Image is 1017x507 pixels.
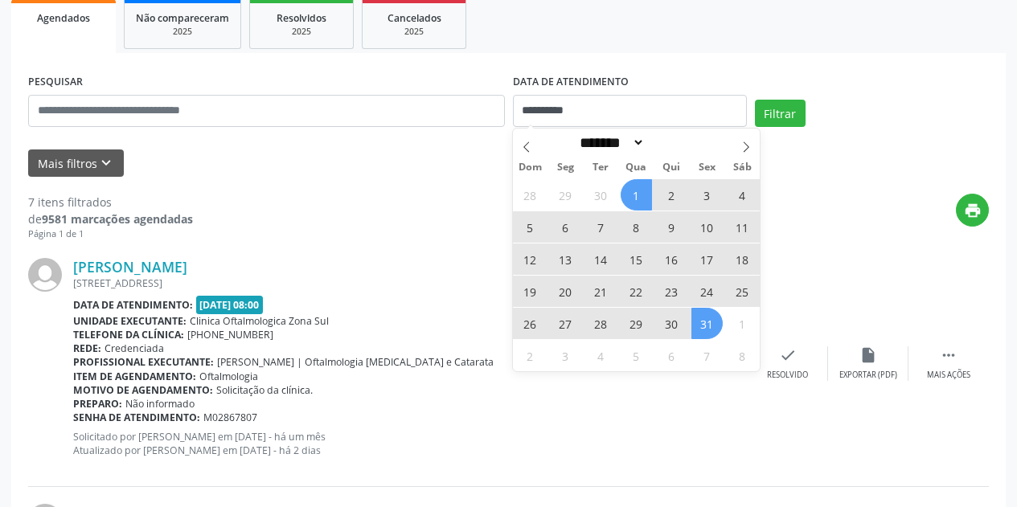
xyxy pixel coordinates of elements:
button: Mais filtroskeyboard_arrow_down [28,149,124,178]
input: Year [645,134,698,151]
span: Setembro 29, 2025 [550,179,581,211]
span: Outubro 4, 2025 [727,179,758,211]
div: Mais ações [927,370,970,381]
span: Outubro 27, 2025 [550,308,581,339]
button: Filtrar [755,100,806,127]
span: Outubro 29, 2025 [621,308,652,339]
span: Outubro 15, 2025 [621,243,652,275]
span: Solicitação da clínica. [216,383,313,397]
span: Outubro 16, 2025 [656,243,687,275]
span: Outubro 1, 2025 [621,179,652,211]
span: Novembro 8, 2025 [727,340,758,371]
span: Novembro 3, 2025 [550,340,581,371]
span: Outubro 20, 2025 [550,276,581,307]
span: Outubro 12, 2025 [515,243,546,275]
img: img [28,258,62,292]
span: Ter [583,162,618,173]
div: 2025 [374,26,454,38]
span: Agendados [37,11,90,25]
div: de [28,211,193,227]
span: Dom [513,162,548,173]
b: Profissional executante: [73,355,214,369]
span: Outubro 26, 2025 [515,308,546,339]
span: Sáb [724,162,760,173]
span: Outubro 23, 2025 [656,276,687,307]
b: Rede: [73,341,101,355]
span: Outubro 14, 2025 [585,243,617,275]
b: Senha de atendimento: [73,411,200,424]
span: Cancelados [388,11,441,25]
span: Novembro 4, 2025 [585,340,617,371]
span: Outubro 10, 2025 [691,211,723,243]
span: Outubro 9, 2025 [656,211,687,243]
span: M02867807 [203,411,257,424]
span: [DATE] 08:00 [196,296,264,314]
select: Month [575,134,646,151]
span: Outubro 19, 2025 [515,276,546,307]
b: Telefone da clínica: [73,328,184,341]
span: Outubro 21, 2025 [585,276,617,307]
div: 7 itens filtrados [28,194,193,211]
b: Preparo: [73,397,122,411]
span: Setembro 30, 2025 [585,179,617,211]
label: PESQUISAR [28,70,83,95]
span: Outubro 5, 2025 [515,211,546,243]
a: [PERSON_NAME] [73,258,187,276]
span: Seg [547,162,583,173]
span: Outubro 6, 2025 [550,211,581,243]
i:  [940,346,958,364]
strong: 9581 marcações agendadas [42,211,193,227]
span: Outubro 22, 2025 [621,276,652,307]
span: Outubro 24, 2025 [691,276,723,307]
button: print [956,194,989,227]
p: Solicitado por [PERSON_NAME] em [DATE] - há um mês Atualizado por [PERSON_NAME] em [DATE] - há 2 ... [73,430,748,457]
div: 2025 [136,26,229,38]
b: Unidade executante: [73,314,187,328]
span: Outubro 30, 2025 [656,308,687,339]
label: DATA DE ATENDIMENTO [513,70,629,95]
span: Outubro 2, 2025 [656,179,687,211]
i: keyboard_arrow_down [97,154,115,172]
span: Outubro 17, 2025 [691,243,723,275]
span: Outubro 13, 2025 [550,243,581,275]
div: Exportar (PDF) [839,370,897,381]
span: Resolvidos [277,11,326,25]
div: Página 1 de 1 [28,227,193,241]
span: Oftalmologia [199,370,258,383]
span: Outubro 11, 2025 [727,211,758,243]
span: Novembro 5, 2025 [621,340,652,371]
span: Outubro 25, 2025 [727,276,758,307]
span: Qui [654,162,689,173]
i: insert_drive_file [859,346,877,364]
b: Motivo de agendamento: [73,383,213,397]
span: Novembro 2, 2025 [515,340,546,371]
span: Outubro 3, 2025 [691,179,723,211]
span: [PERSON_NAME] | Oftalmologia [MEDICAL_DATA] e Catarata [217,355,494,369]
span: Não informado [125,397,195,411]
span: Setembro 28, 2025 [515,179,546,211]
span: [PHONE_NUMBER] [187,328,273,341]
span: Credenciada [105,341,164,355]
span: Clinica Oftalmologica Zona Sul [190,314,329,328]
b: Data de atendimento: [73,298,193,312]
span: Novembro 1, 2025 [727,308,758,339]
span: Outubro 8, 2025 [621,211,652,243]
span: Não compareceram [136,11,229,25]
span: Novembro 7, 2025 [691,340,723,371]
b: Item de agendamento: [73,370,196,383]
span: Outubro 18, 2025 [727,243,758,275]
span: Qua [618,162,654,173]
i: check [779,346,797,364]
div: Resolvido [767,370,808,381]
span: Outubro 31, 2025 [691,308,723,339]
div: [STREET_ADDRESS] [73,276,748,290]
span: Sex [689,162,724,173]
span: Outubro 7, 2025 [585,211,617,243]
span: Outubro 28, 2025 [585,308,617,339]
span: Novembro 6, 2025 [656,340,687,371]
div: 2025 [261,26,342,38]
i: print [964,202,982,219]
